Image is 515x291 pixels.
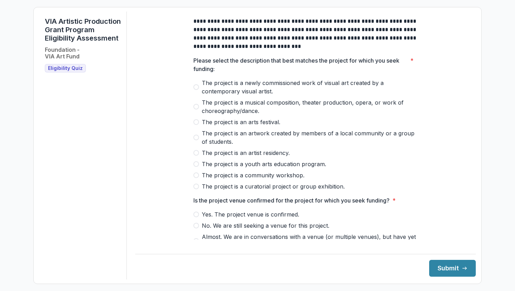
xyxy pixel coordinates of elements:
[202,79,418,95] span: The project is a newly commissioned work of visual art created by a contemporary visual artist.
[202,98,418,115] span: The project is a musical composition, theater production, opera, or work of choreography/dance.
[202,171,304,179] span: The project is a community workshop.
[202,149,290,157] span: The project is an artist residency.
[202,160,326,168] span: The project is a youth arts education program.
[202,233,418,249] span: Almost. We are in conversations with a venue (or multiple venues), but have yet to confirm the ve...
[202,182,345,191] span: The project is a curatorial project or group exhibition.
[202,118,280,126] span: The project is an arts festival.
[45,17,121,42] h1: VIA Artistic Production Grant Program Eligibility Assessment
[193,196,390,205] p: Is the project venue confirmed for the project for which you seek funding?
[202,210,299,219] span: Yes. The project venue is confirmed.
[429,260,476,277] button: Submit
[202,129,418,146] span: The project is an artwork created by members of a local community or a group of students.
[202,221,329,230] span: No. We are still seeking a venue for this project.
[193,56,407,73] p: Please select the description that best matches the project for which you seek funding:
[45,47,80,60] h2: Foundation - VIA Art Fund
[48,65,83,71] span: Eligibility Quiz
